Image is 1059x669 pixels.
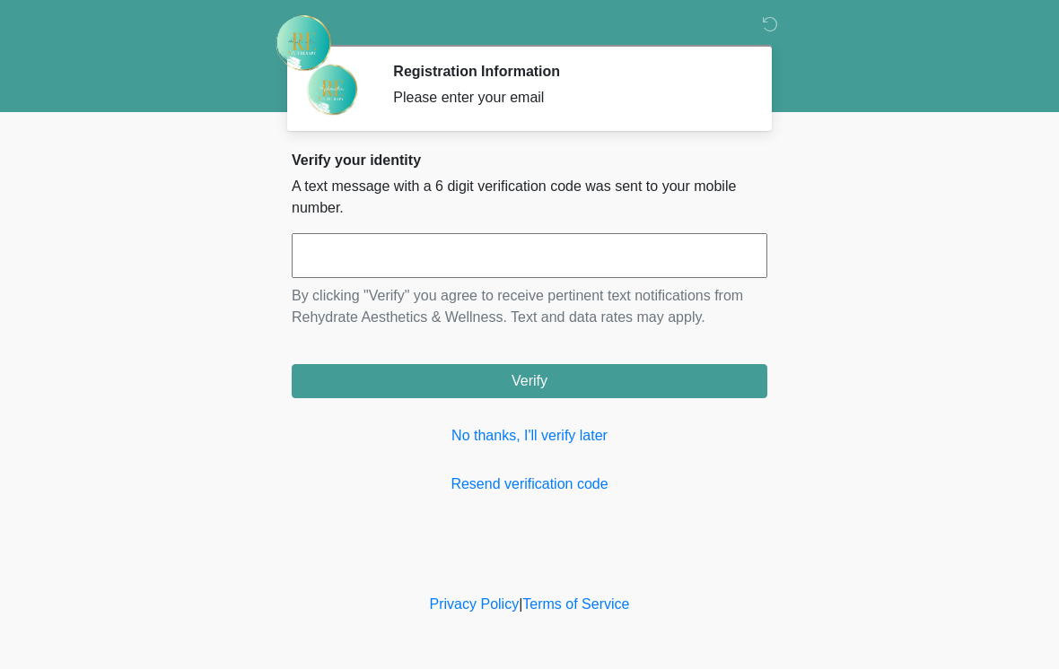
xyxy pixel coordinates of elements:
p: A text message with a 6 digit verification code was sent to your mobile number. [292,176,767,219]
a: Resend verification code [292,474,767,495]
img: Agent Avatar [305,63,359,117]
button: Verify [292,364,767,398]
h2: Verify your identity [292,152,767,169]
a: Privacy Policy [430,596,520,612]
img: Rehydrate Aesthetics & Wellness Logo [274,13,333,73]
a: No thanks, I'll verify later [292,425,767,447]
p: By clicking "Verify" you agree to receive pertinent text notifications from Rehydrate Aesthetics ... [292,285,767,328]
a: Terms of Service [522,596,629,612]
div: Please enter your email [393,87,740,109]
a: | [519,596,522,612]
